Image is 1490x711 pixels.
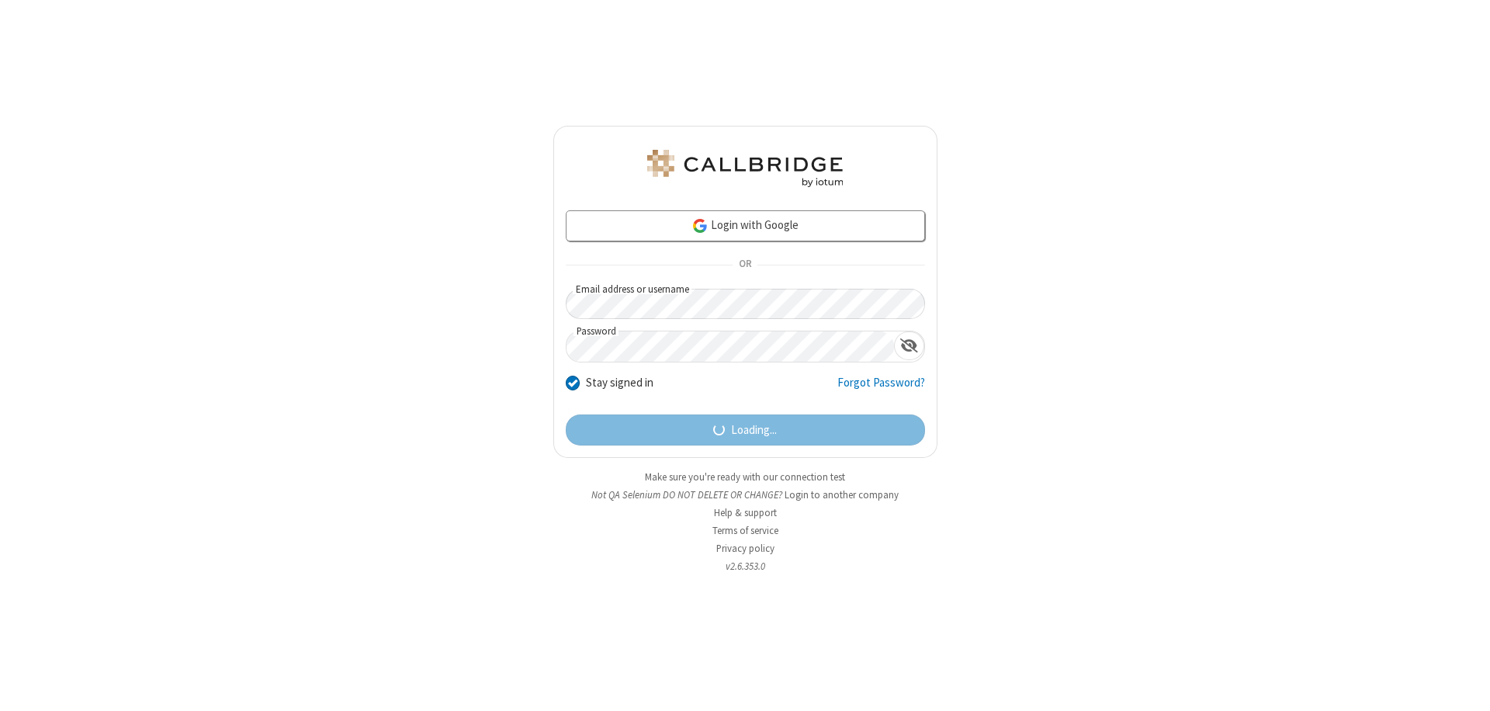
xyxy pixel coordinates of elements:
input: Password [567,331,894,362]
div: Show password [894,331,924,360]
li: v2.6.353.0 [553,559,937,574]
label: Stay signed in [586,374,653,392]
a: Help & support [714,506,777,519]
a: Login with Google [566,210,925,241]
input: Email address or username [566,289,925,319]
img: google-icon.png [691,217,709,234]
span: OR [733,255,757,276]
a: Privacy policy [716,542,774,555]
img: QA Selenium DO NOT DELETE OR CHANGE [644,150,846,187]
a: Make sure you're ready with our connection test [645,470,845,484]
button: Loading... [566,414,925,446]
a: Forgot Password? [837,374,925,404]
li: Not QA Selenium DO NOT DELETE OR CHANGE? [553,487,937,502]
a: Terms of service [712,524,778,537]
button: Login to another company [785,487,899,502]
span: Loading... [731,421,777,439]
